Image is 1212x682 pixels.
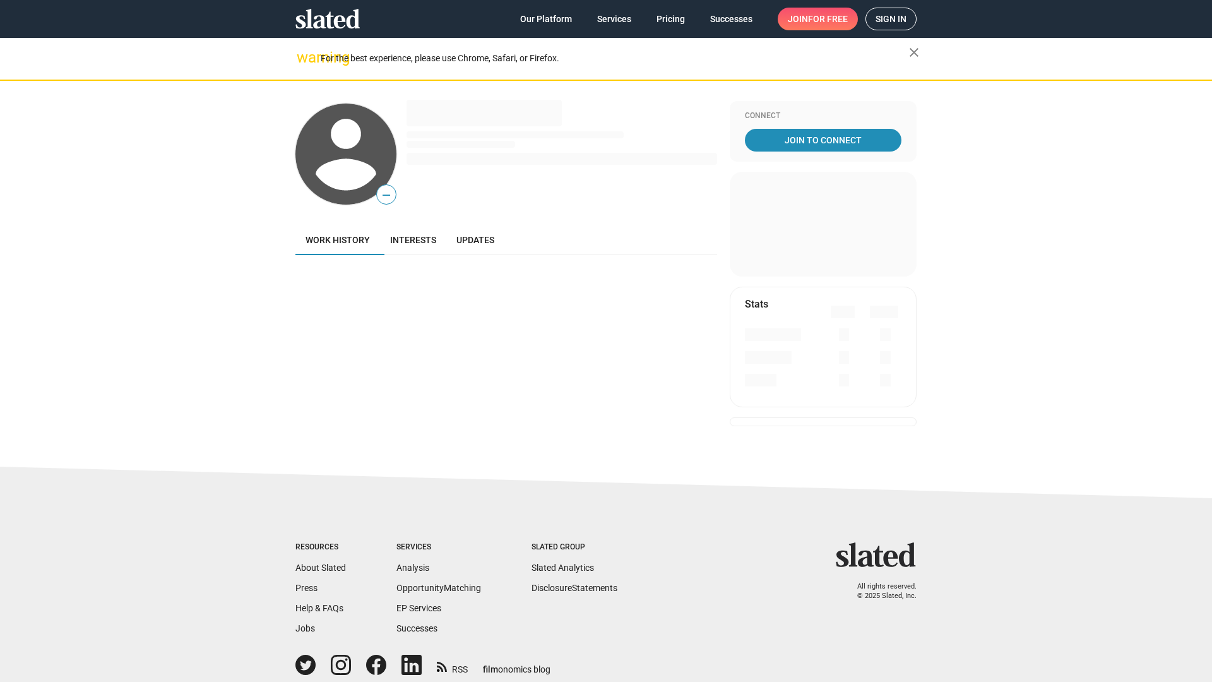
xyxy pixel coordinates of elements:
mat-card-title: Stats [745,297,768,311]
div: Resources [295,542,346,553]
span: Pricing [656,8,685,30]
a: RSS [437,656,468,676]
a: About Slated [295,563,346,573]
a: Jobs [295,623,315,633]
a: Join To Connect [745,129,901,152]
a: Services [587,8,641,30]
a: Press [295,583,318,593]
span: Interests [390,235,436,245]
div: For the best experience, please use Chrome, Safari, or Firefox. [321,50,909,67]
a: Joinfor free [778,8,858,30]
div: Services [396,542,481,553]
a: Our Platform [510,8,582,30]
span: Our Platform [520,8,572,30]
a: Successes [700,8,763,30]
span: Join [788,8,848,30]
a: Updates [446,225,504,255]
mat-icon: close [906,45,922,60]
a: Help & FAQs [295,603,343,613]
a: EP Services [396,603,441,613]
span: film [483,664,498,674]
a: Sign in [865,8,917,30]
div: Connect [745,111,901,121]
a: Work history [295,225,380,255]
span: Updates [456,235,494,245]
span: for free [808,8,848,30]
span: Work history [306,235,370,245]
span: Successes [710,8,752,30]
a: DisclosureStatements [532,583,617,593]
a: OpportunityMatching [396,583,481,593]
a: Interests [380,225,446,255]
a: filmonomics blog [483,654,550,676]
span: Services [597,8,631,30]
span: — [377,187,396,203]
mat-icon: warning [297,50,312,65]
a: Successes [396,623,437,633]
a: Analysis [396,563,429,573]
div: Slated Group [532,542,617,553]
p: All rights reserved. © 2025 Slated, Inc. [844,582,917,601]
a: Pricing [646,8,695,30]
span: Join To Connect [747,129,899,152]
a: Slated Analytics [532,563,594,573]
span: Sign in [876,8,906,30]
